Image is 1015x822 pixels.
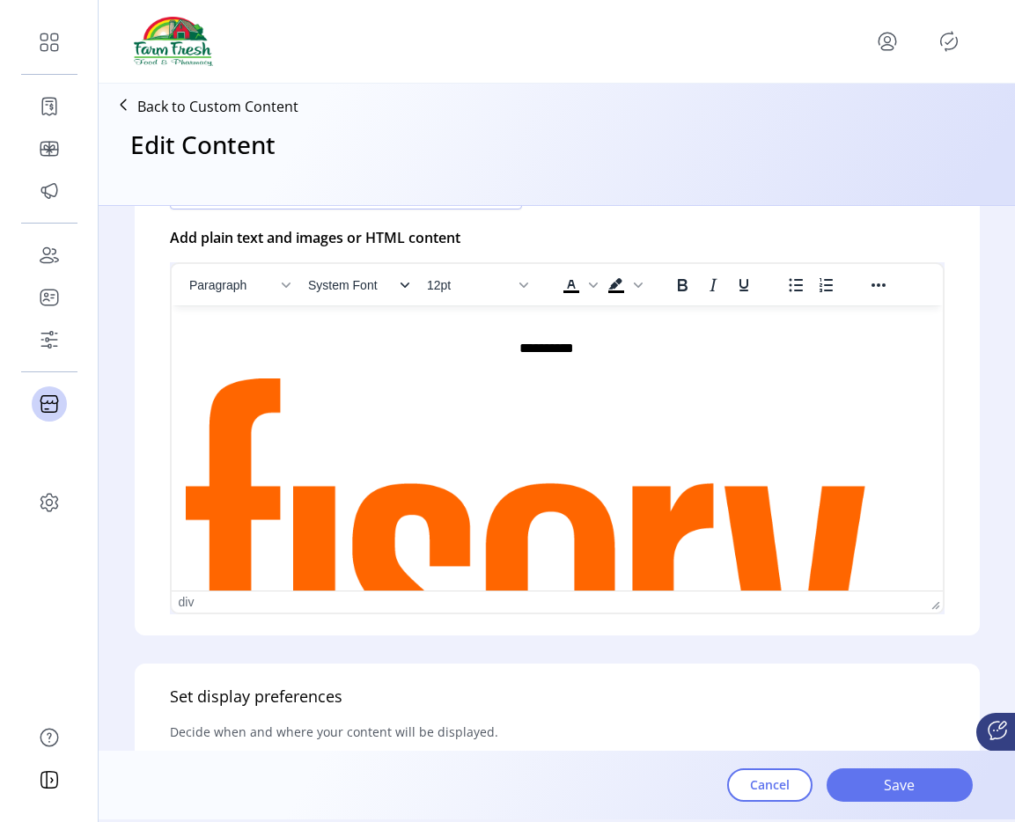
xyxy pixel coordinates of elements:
[667,273,697,297] button: Bold
[556,273,600,297] div: Text color Black
[864,273,894,297] button: Reveal or hide additional toolbar items
[170,685,342,708] h5: Set display preferences
[812,273,842,297] button: Numbered list
[172,305,943,591] iframe: Rich Text Area
[14,14,757,441] body: Rich Text Area. Press ALT-0 for help.
[827,768,973,802] button: Save
[170,213,460,262] p: Add plain text and images or HTML content
[130,126,276,163] h3: Edit Content
[924,591,943,613] div: Press the Up and Down arrow keys to resize the editor.
[182,273,297,297] button: Block Paragraph
[420,273,534,297] button: Font size 12pt
[750,775,790,794] span: Cancel
[850,774,950,796] span: Save
[170,708,498,755] p: Decide when and where your content will be displayed.
[137,96,298,117] p: Back to Custom Content
[727,768,813,802] button: Cancel
[134,17,213,66] img: logo
[427,278,513,292] span: 12pt
[781,273,811,297] button: Bullet list
[698,273,728,297] button: Italic
[301,273,416,297] button: Font System Font
[601,273,645,297] div: Background color Black
[189,278,276,292] span: Paragraph
[179,595,195,609] div: div
[935,27,963,55] button: Publisher Panel
[873,27,901,55] button: menu
[308,278,394,292] span: System Font
[729,273,759,297] button: Underline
